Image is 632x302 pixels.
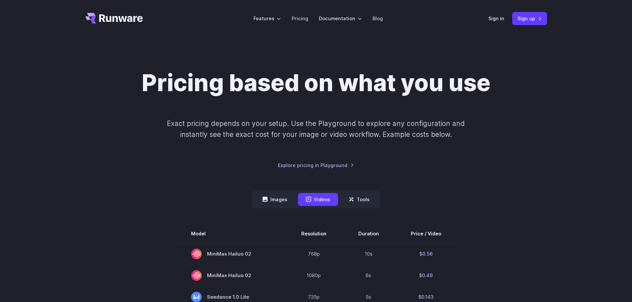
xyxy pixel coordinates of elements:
[175,224,285,243] th: Model
[292,15,308,22] a: Pricing
[342,224,395,243] th: Duration
[395,224,457,243] th: Price / Video
[278,161,354,169] a: Explore pricing in Playground
[191,249,269,259] span: MiniMax Hailuo 02
[341,193,378,206] button: Tools
[191,270,269,281] span: MiniMax Hailuo 02
[254,193,295,206] button: Images
[85,13,143,24] a: Go to /
[154,118,477,140] p: Exact pricing depends on your setup. Use the Playground to explore any configuration and instantl...
[488,15,504,22] a: Sign in
[512,12,547,25] a: Sign up
[253,15,281,22] label: Features
[142,69,490,97] h1: Pricing based on what you use
[395,265,457,286] td: $0.49
[298,193,338,206] button: Videos
[373,15,383,22] a: Blog
[285,265,342,286] td: 1080p
[285,243,342,265] td: 768p
[342,243,395,265] td: 10s
[342,265,395,286] td: 6s
[395,243,457,265] td: $0.56
[319,15,362,22] label: Documentation
[285,224,342,243] th: Resolution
